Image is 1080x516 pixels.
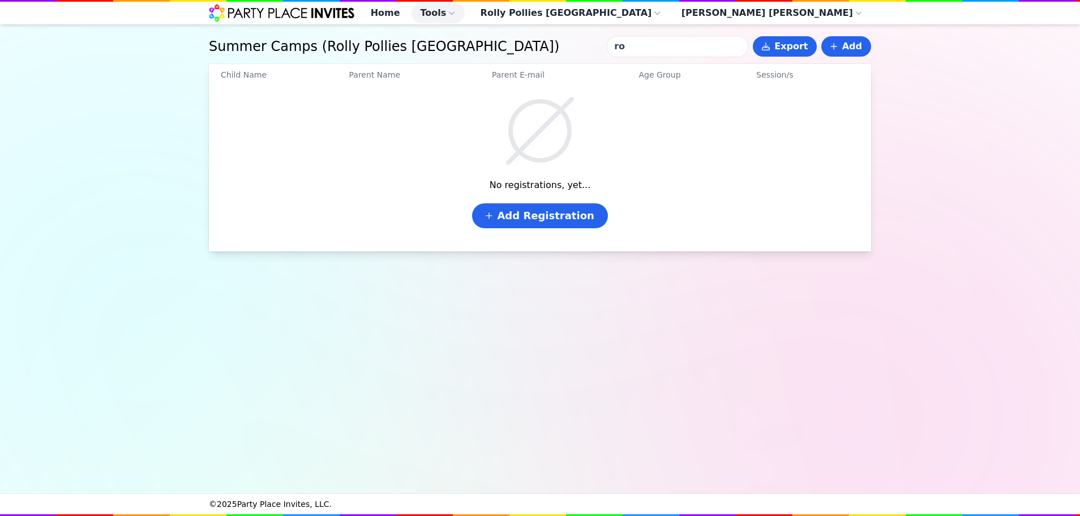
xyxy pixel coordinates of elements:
th: Parent Name [349,69,491,83]
div: © 2025 Party Place Invites, LLC. [209,494,871,514]
th: Child Name [220,69,349,83]
input: Search child or parent... [607,36,748,57]
a: Add Registration [472,203,608,228]
a: Home [362,3,409,23]
th: Session/s [756,69,860,83]
button: Tools [412,3,465,23]
button: [PERSON_NAME] [PERSON_NAME] [672,3,871,23]
th: Age Group [638,69,756,83]
th: Parent E-mail [491,69,638,83]
div: No registrations, yet... [490,178,591,192]
button: Export [753,36,817,57]
img: Party Place Invites [209,4,355,22]
h1: Summer Camps ( Rolly Pollies [GEOGRAPHIC_DATA] ) [209,37,602,56]
button: Rolly Pollies [GEOGRAPHIC_DATA] [472,3,670,23]
a: Add [821,36,871,57]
